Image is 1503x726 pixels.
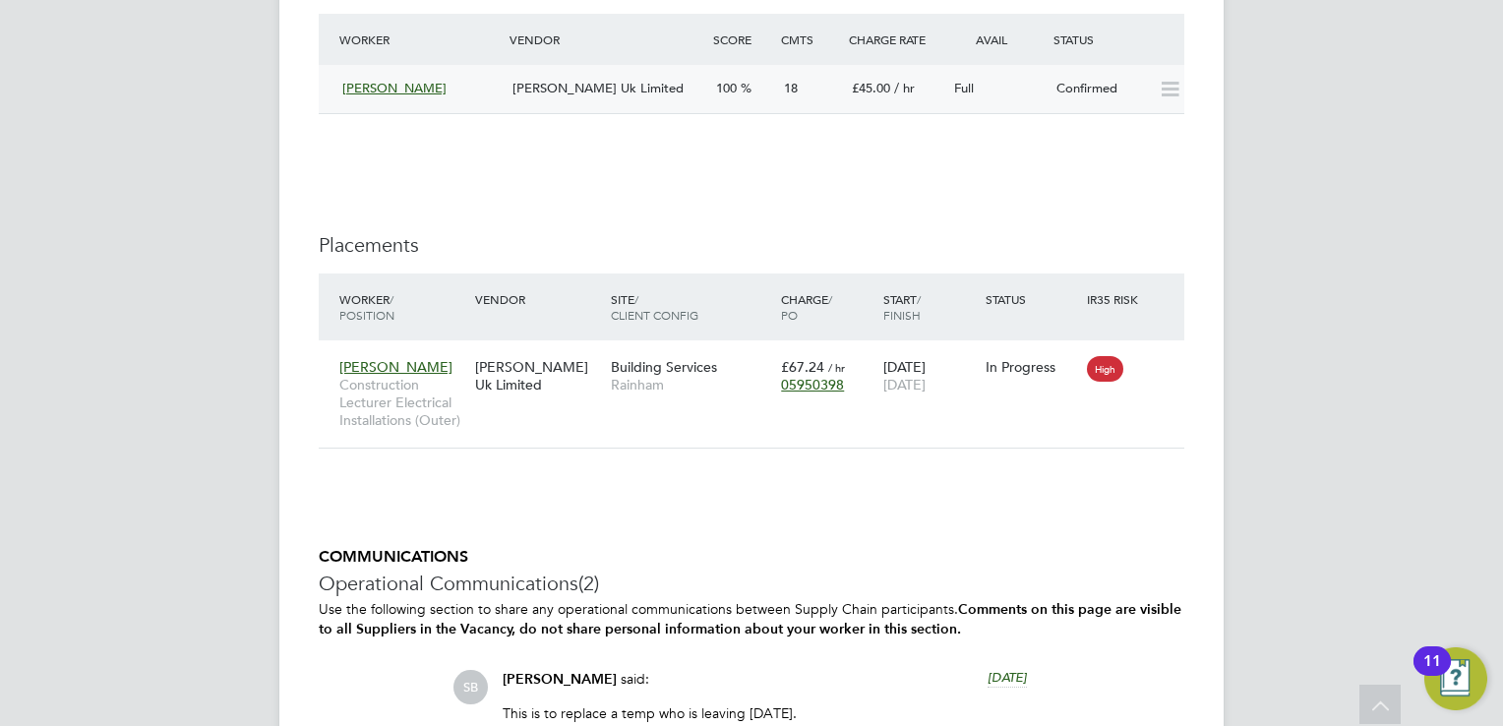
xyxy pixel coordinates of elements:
[578,571,599,596] span: (2)
[339,358,452,376] span: [PERSON_NAME]
[339,376,465,430] span: Construction Lecturer Electrical Installations (Outer)
[319,571,1184,596] h3: Operational Communications
[611,358,717,376] span: Building Services
[784,80,798,96] span: 18
[708,22,776,57] div: Score
[512,80,684,96] span: [PERSON_NAME] Uk Limited
[1049,73,1151,105] div: Confirmed
[776,22,844,57] div: Cmts
[470,281,606,317] div: Vendor
[781,291,832,323] span: / PO
[342,80,447,96] span: [PERSON_NAME]
[781,358,824,376] span: £67.24
[781,376,844,393] span: 05950398
[611,291,698,323] span: / Client Config
[503,671,617,688] span: [PERSON_NAME]
[852,80,890,96] span: £45.00
[946,22,1049,57] div: Avail
[883,376,926,393] span: [DATE]
[954,80,974,96] span: Full
[319,232,1184,258] h3: Placements
[505,22,708,57] div: Vendor
[716,80,737,96] span: 100
[1424,647,1487,710] button: Open Resource Center, 11 new notifications
[894,80,915,96] span: / hr
[878,281,981,333] div: Start
[1087,356,1123,382] span: High
[878,348,981,403] div: [DATE]
[319,601,1181,636] b: Comments on this page are visible to all Suppliers in the Vacancy, do not share personal informat...
[319,600,1184,637] p: Use the following section to share any operational communications between Supply Chain participants.
[828,360,845,375] span: / hr
[1423,661,1441,687] div: 11
[339,291,394,323] span: / Position
[606,281,776,333] div: Site
[988,669,1027,686] span: [DATE]
[1082,281,1150,317] div: IR35 Risk
[986,358,1078,376] div: In Progress
[883,291,921,323] span: / Finish
[453,670,488,704] span: SB
[981,281,1083,317] div: Status
[334,281,470,333] div: Worker
[1049,22,1184,57] div: Status
[503,704,1027,722] p: This is to replace a temp who is leaving [DATE].
[334,22,505,57] div: Worker
[621,670,649,688] span: said:
[611,376,771,393] span: Rainham
[470,348,606,403] div: [PERSON_NAME] Uk Limited
[334,347,1184,364] a: [PERSON_NAME]Construction Lecturer Electrical Installations (Outer)[PERSON_NAME] Uk LimitedBuildi...
[776,281,878,333] div: Charge
[319,547,1184,568] h5: COMMUNICATIONS
[844,22,946,57] div: Charge Rate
